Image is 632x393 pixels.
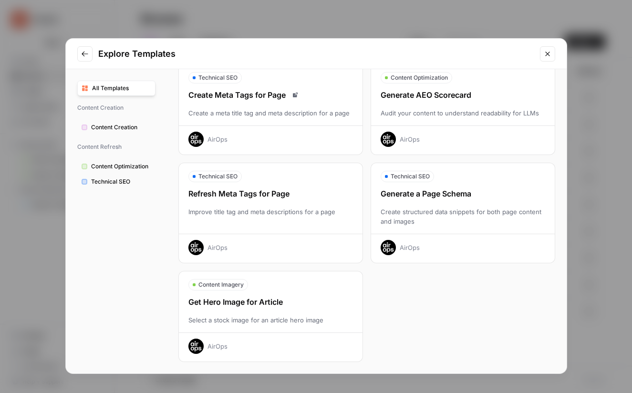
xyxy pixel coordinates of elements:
span: Content Creation [77,100,155,116]
div: Select a stock image for an article hero image [179,315,363,325]
button: Technical SEOGenerate a Page SchemaCreate structured data snippets for both page content and imag... [371,163,555,263]
span: Technical SEO [198,172,238,181]
div: Create structured data snippets for both page content and images [371,207,555,226]
span: Technical SEO [198,73,238,82]
div: Create a meta title tag and meta description for a page [179,108,363,118]
div: Improve title tag and meta descriptions for a page [179,207,363,226]
span: All Templates [92,84,151,93]
span: Technical SEO [391,172,430,181]
div: AirOps [400,134,420,144]
div: AirOps [400,243,420,252]
button: Content Creation [77,120,155,135]
button: Technical SEORefresh Meta Tags for PageImprove title tag and meta descriptions for a pageAirOps [178,163,363,263]
span: Content Refresh [77,139,155,155]
div: Refresh Meta Tags for Page [179,188,363,199]
button: Content OptimizationGenerate AEO ScorecardAudit your content to understand readability for LLMsAi... [371,64,555,155]
div: Generate AEO Scorecard [371,89,555,101]
span: Content Optimization [391,73,448,82]
button: Content ImageryGet Hero Image for ArticleSelect a stock image for an article hero imageAirOps [178,271,363,362]
button: Close modal [540,46,555,62]
button: Content Optimization [77,159,155,174]
button: Technical SEOCreate Meta Tags for PageRead docsCreate a meta title tag and meta description for a... [178,64,363,155]
div: Create Meta Tags for Page [179,89,363,101]
span: Technical SEO [91,177,151,186]
a: Read docs [290,89,301,101]
span: Content Imagery [198,280,244,289]
h2: Explore Templates [98,47,534,61]
div: AirOps [207,341,228,351]
button: Go to previous step [77,46,93,62]
span: Content Optimization [91,162,151,171]
div: AirOps [207,243,228,252]
button: Technical SEO [77,174,155,189]
div: Audit your content to understand readability for LLMs [371,108,555,118]
button: All Templates [77,81,155,96]
div: Get Hero Image for Article [179,296,363,308]
div: Generate a Page Schema [371,188,555,199]
div: AirOps [207,134,228,144]
span: Content Creation [91,123,151,132]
